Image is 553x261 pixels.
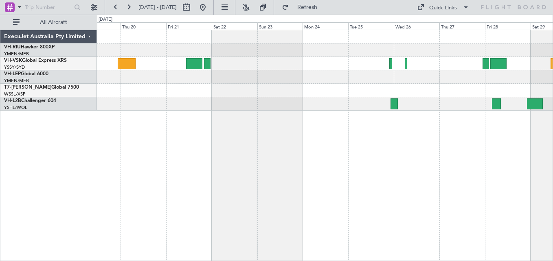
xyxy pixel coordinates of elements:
[4,91,26,97] a: WSSL/XSP
[75,22,121,30] div: Wed 19
[166,22,212,30] div: Fri 21
[429,4,457,12] div: Quick Links
[121,22,166,30] div: Thu 20
[348,22,394,30] div: Tue 25
[21,20,86,25] span: All Aircraft
[485,22,531,30] div: Fri 28
[138,4,177,11] span: [DATE] - [DATE]
[4,85,51,90] span: T7-[PERSON_NAME]
[4,98,21,103] span: VH-L2B
[4,72,48,76] a: VH-LEPGlobal 6000
[413,1,473,14] button: Quick Links
[257,22,303,30] div: Sun 23
[4,45,21,50] span: VH-RIU
[212,22,257,30] div: Sat 22
[290,4,325,10] span: Refresh
[394,22,439,30] div: Wed 26
[4,58,22,63] span: VH-VSK
[99,16,112,23] div: [DATE]
[4,98,56,103] a: VH-L2BChallenger 604
[4,45,55,50] a: VH-RIUHawker 800XP
[439,22,485,30] div: Thu 27
[303,22,348,30] div: Mon 24
[278,1,327,14] button: Refresh
[4,104,27,111] a: YSHL/WOL
[9,16,88,29] button: All Aircraft
[4,58,67,63] a: VH-VSKGlobal Express XRS
[4,51,29,57] a: YMEN/MEB
[4,64,25,70] a: YSSY/SYD
[25,1,72,13] input: Trip Number
[4,72,21,76] span: VH-LEP
[4,85,79,90] a: T7-[PERSON_NAME]Global 7500
[4,78,29,84] a: YMEN/MEB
